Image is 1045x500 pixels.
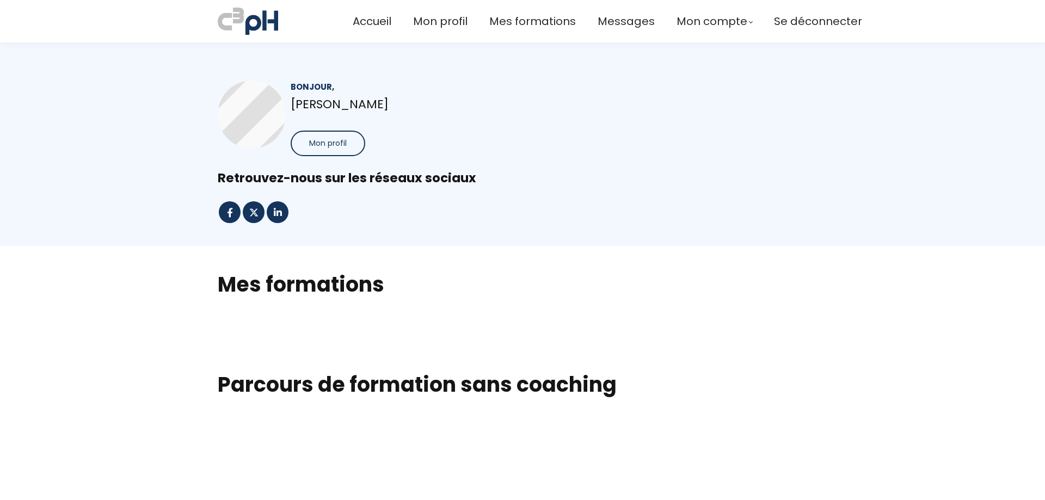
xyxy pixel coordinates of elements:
[598,13,655,30] a: Messages
[218,372,827,398] h1: Parcours de formation sans coaching
[309,138,347,149] span: Mon profil
[291,95,504,114] p: [PERSON_NAME]
[774,13,862,30] a: Se déconnecter
[677,13,747,30] span: Mon compte
[291,81,504,93] div: Bonjour,
[291,131,365,156] button: Mon profil
[489,13,576,30] a: Mes formations
[413,13,468,30] a: Mon profil
[353,13,391,30] a: Accueil
[218,170,827,187] div: Retrouvez-nous sur les réseaux sociaux
[218,5,278,37] img: a70bc7685e0efc0bd0b04b3506828469.jpeg
[218,270,827,298] h2: Mes formations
